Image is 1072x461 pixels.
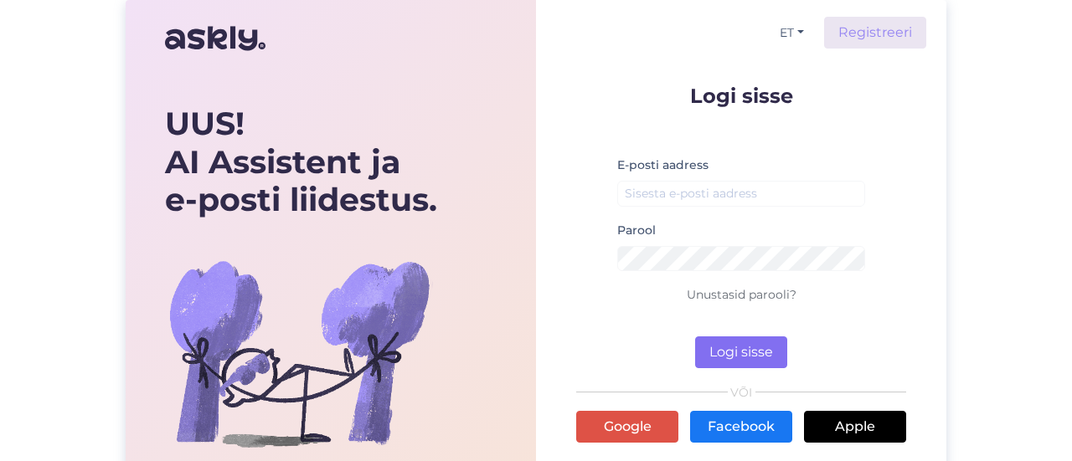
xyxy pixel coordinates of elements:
a: Apple [804,411,906,443]
label: Parool [617,222,656,239]
button: ET [773,21,811,45]
button: Logi sisse [695,336,787,368]
input: Sisesta e-posti aadress [617,181,865,207]
a: Unustasid parooli? [687,287,796,302]
label: E-posti aadress [617,156,709,174]
img: Askly [165,18,265,59]
a: Facebook [690,411,792,443]
div: UUS! AI Assistent ja e-posti liidestus. [165,105,497,219]
span: VÕI [728,387,755,398]
a: Registreeri [824,17,926,49]
a: Google [576,411,678,443]
p: Logi sisse [576,85,906,106]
